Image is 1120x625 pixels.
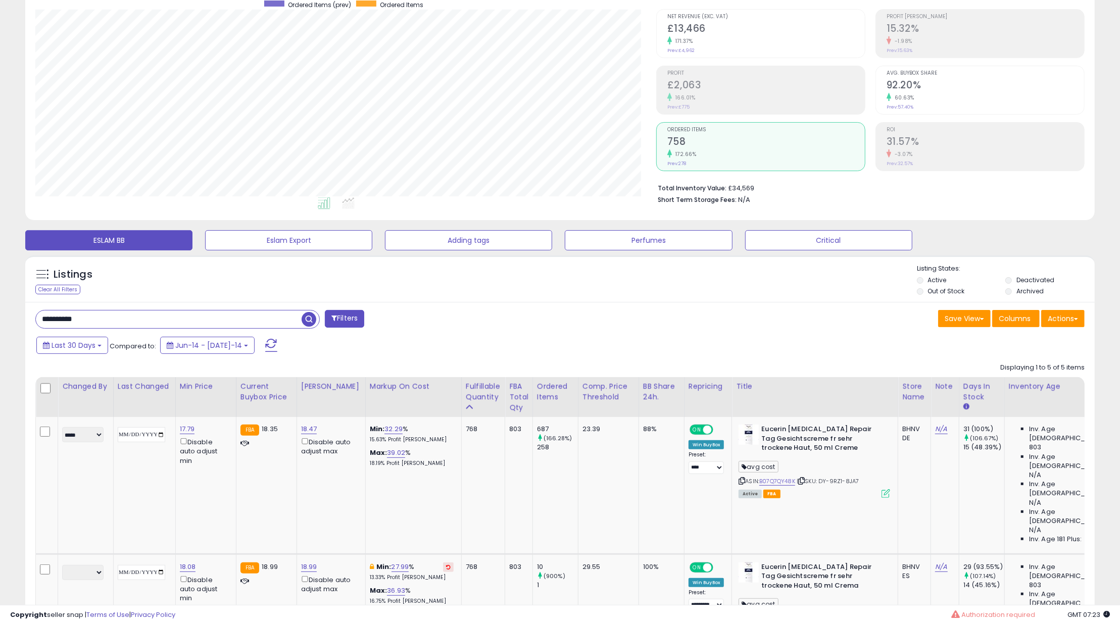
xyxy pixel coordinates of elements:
div: 258 [537,443,578,452]
h5: Listings [54,268,92,282]
b: Min: [376,562,392,571]
span: N/A [738,195,750,204]
div: 29 (93.55%) [963,562,1004,571]
a: N/A [935,424,947,434]
span: Ordered Items [667,127,865,133]
h2: 15.32% [887,23,1084,36]
button: Jun-14 - [DATE]-14 [160,337,255,354]
span: FBA [763,490,781,498]
button: Eslam Export [205,230,372,250]
div: 14 (45.16%) [963,581,1004,590]
div: FBA Total Qty [509,381,528,413]
a: 39.02 [387,448,405,458]
div: Days In Stock [963,381,1000,402]
small: Prev: 57.40% [887,104,913,110]
div: 100% [643,562,676,571]
div: Repricing [689,381,728,392]
div: Current Buybox Price [240,381,293,402]
button: Columns [992,310,1040,327]
button: Last 30 Days [36,337,108,354]
small: -1.98% [891,37,912,45]
label: Active [928,276,947,284]
small: Prev: 32.57% [887,161,913,167]
div: BB Share 24h. [643,381,680,402]
div: Win BuyBox [689,578,724,587]
span: 803 [1029,443,1041,452]
button: ESLAM BB [25,230,192,250]
div: 88% [643,425,676,434]
div: Disable auto adjust max [301,574,358,594]
a: 18.08 [180,562,196,572]
div: % [370,448,454,467]
div: Title [736,381,894,392]
a: 18.47 [301,424,317,434]
div: Note [935,381,955,392]
span: N/A [1029,471,1041,480]
div: 10 [537,562,578,571]
div: 15 (48.39%) [963,443,1004,452]
div: Win BuyBox [689,440,724,449]
b: Max: [370,586,387,595]
small: Prev: £775 [667,104,690,110]
span: Columns [999,314,1031,324]
span: | SKU: DY-9RZ1-8JA7 [797,477,859,485]
span: Compared to: [110,341,156,351]
span: 18.35 [262,424,278,434]
th: CSV column name: cust_attr_2_Changed by [58,377,114,417]
small: (900%) [544,572,565,580]
div: Last Changed [118,381,171,392]
a: N/A [935,562,947,572]
div: 29.55 [582,562,631,571]
div: Disable auto adjust min [180,436,228,465]
div: % [370,562,454,581]
p: 13.33% Profit [PERSON_NAME] [370,574,454,581]
button: Filters [325,310,364,328]
div: Markup on Cost [370,381,457,392]
h2: £2,063 [667,79,865,93]
div: Comp. Price Threshold [582,381,635,402]
a: B07Q7QY48K [759,477,795,486]
div: Ordered Items [537,381,574,402]
th: CSV column name: cust_attr_1_Last Changed [113,377,175,417]
a: 27.99 [392,562,409,572]
th: The percentage added to the cost of goods (COGS) that forms the calculator for Min & Max prices. [365,377,461,417]
div: Disable auto adjust max [301,436,358,456]
span: Ordered Items (prev) [288,1,351,9]
h2: 92.20% [887,79,1084,93]
label: Archived [1016,287,1044,295]
span: All listings currently available for purchase on Amazon [739,490,762,498]
button: Save View [938,310,991,327]
div: BHNV DE [902,425,923,443]
div: 23.39 [582,425,631,434]
div: % [370,586,454,605]
div: 803 [509,562,525,571]
span: 803 [1029,581,1041,590]
div: Fulfillable Quantity [466,381,501,402]
span: N/A [1029,498,1041,507]
div: 803 [509,425,525,434]
div: Disable auto adjust min [180,574,228,603]
label: Deactivated [1016,276,1054,284]
b: Eucerin [MEDICAL_DATA] Repair Tag Gesichtscreme fr sehr trockene Haut, 50 ml Crema [761,562,884,593]
small: Prev: £4,962 [667,47,695,54]
span: Last 30 Days [52,340,95,350]
div: seller snap | | [10,610,175,620]
div: [PERSON_NAME] [301,381,361,392]
small: 171.37% [672,37,693,45]
a: 18.99 [301,562,317,572]
b: Max: [370,448,387,457]
span: 18.99 [262,562,278,571]
small: -3.07% [891,150,913,158]
div: 768 [466,425,497,434]
div: Preset: [689,451,724,474]
span: OFF [712,426,728,434]
h2: 31.57% [887,136,1084,149]
div: 687 [537,425,578,434]
span: Net Revenue (Exc. VAT) [667,14,865,20]
b: Short Term Storage Fees: [658,195,737,204]
p: Listing States: [917,264,1095,274]
small: Prev: 15.63% [887,47,912,54]
div: Min Price [180,381,232,392]
small: FBA [240,562,259,574]
small: Days In Stock. [963,402,969,411]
